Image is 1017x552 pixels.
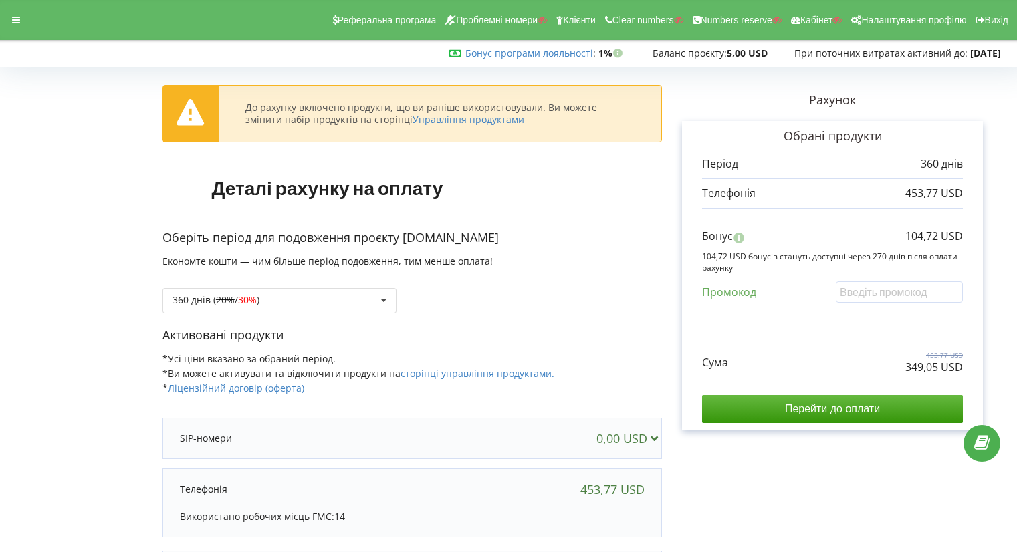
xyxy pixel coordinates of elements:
a: сторінці управління продуктами. [401,367,554,380]
span: Налаштування профілю [861,15,966,25]
p: 360 днів [921,156,963,172]
span: Клієнти [563,15,596,25]
p: Оберіть період для подовження проєкту [DOMAIN_NAME] [162,229,662,247]
s: 20% [216,293,235,306]
span: Економте кошти — чим більше період подовження, тим менше оплата! [162,255,493,267]
span: Numbers reserve [701,15,772,25]
strong: [DATE] [970,47,1001,59]
p: 104,72 USD бонусів стануть доступні через 270 днів після оплати рахунку [702,251,963,273]
strong: 5,00 USD [727,47,768,59]
strong: 1% [598,47,626,59]
span: Баланс проєкту: [653,47,727,59]
p: 104,72 USD [905,229,963,244]
p: Рахунок [662,92,1003,109]
h1: Деталі рахунку на оплату [162,156,492,220]
p: Сума [702,355,728,370]
p: 453,77 USD [905,350,963,360]
span: *Ви можете активувати та відключити продукти на [162,367,554,380]
a: Бонус програми лояльності [465,47,593,59]
p: Використано робочих місць FMC: [180,510,645,523]
p: SIP-номери [180,432,232,445]
div: 453,77 USD [580,482,645,496]
span: Реферальна програма [338,15,437,25]
div: 0,00 USD [596,432,664,445]
input: Перейти до оплати [702,395,963,423]
span: : [465,47,596,59]
a: Ліцензійний договір (оферта) [168,382,304,394]
a: Управління продуктами [413,113,524,126]
div: 360 днів ( / ) [173,295,259,305]
p: Обрані продукти [702,128,963,145]
div: До рахунку включено продукти, що ви раніше використовували. Ви можете змінити набір продуктів на ... [245,102,635,126]
p: Бонус [702,229,733,244]
span: *Усі ціни вказано за обраний період. [162,352,336,365]
p: Активовані продукти [162,327,662,344]
span: При поточних витратах активний до: [794,47,968,59]
span: Вихід [985,15,1008,25]
p: Телефонія [702,186,756,201]
input: Введіть промокод [836,281,963,302]
p: 453,77 USD [905,186,963,201]
span: 30% [238,293,257,306]
p: Промокод [702,285,756,300]
span: Clear numbers [612,15,674,25]
p: Період [702,156,738,172]
p: Телефонія [180,482,227,496]
span: Кабінет [800,15,833,25]
span: 14 [334,510,345,523]
span: Проблемні номери [456,15,538,25]
p: 349,05 USD [905,360,963,375]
